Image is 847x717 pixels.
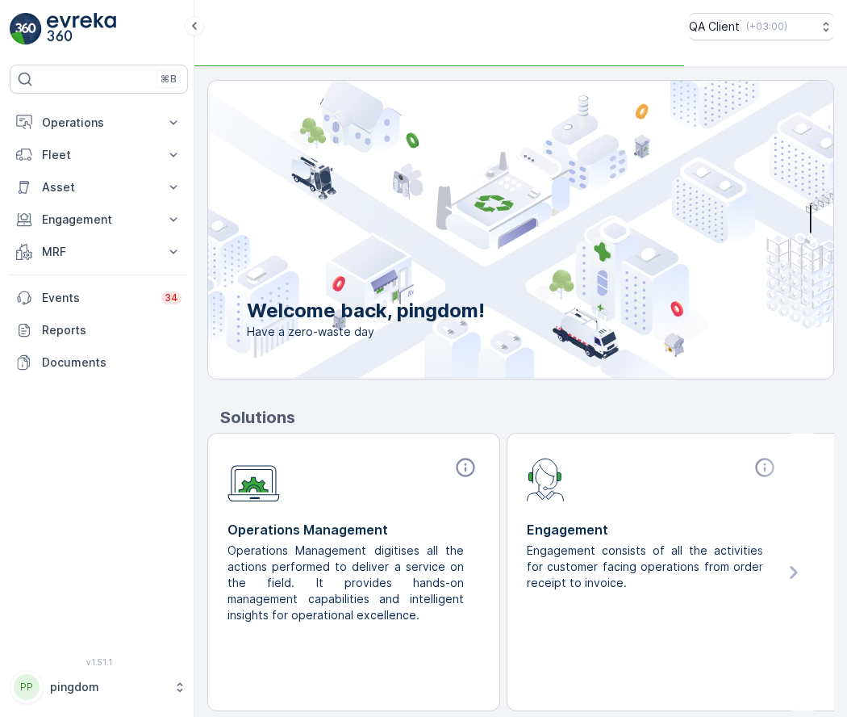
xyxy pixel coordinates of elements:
p: Engagement consists of all the activities for customer facing operations from order receipt to in... [527,543,766,591]
p: ⌘B [161,73,177,86]
span: v 1.51.1 [10,657,188,667]
img: module-icon [527,456,565,501]
p: Engagement [527,520,779,539]
p: Documents [42,354,181,371]
p: Events [42,290,152,306]
p: QA Client [689,19,740,35]
button: Engagement [10,203,188,236]
p: Welcome back, pingdom! [247,298,485,324]
p: 34 [165,291,178,304]
p: ( +03:00 ) [746,20,787,33]
a: Reports [10,314,188,346]
a: Events34 [10,282,188,314]
button: QA Client(+03:00) [689,13,834,40]
a: Documents [10,346,188,379]
button: Fleet [10,139,188,171]
img: logo_light-DOdMpM7g.png [47,13,116,45]
p: Solutions [220,405,834,430]
p: Operations Management [227,520,480,539]
p: Reports [42,322,181,338]
p: Operations Management digitises all the actions performed to deliver a service on the field. It p... [227,543,467,623]
p: Engagement [42,212,156,228]
button: Asset [10,171,188,203]
div: PP [14,674,40,700]
p: MRF [42,244,156,260]
img: logo [10,13,42,45]
button: Operations [10,107,188,139]
img: module-icon [227,456,280,502]
p: Asset [42,179,156,195]
p: Fleet [42,147,156,163]
span: Have a zero-waste day [247,324,485,340]
button: PPpingdom [10,670,188,704]
p: Operations [42,115,156,131]
p: pingdom [50,679,165,695]
img: city illustration [136,81,833,379]
button: MRF [10,236,188,268]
